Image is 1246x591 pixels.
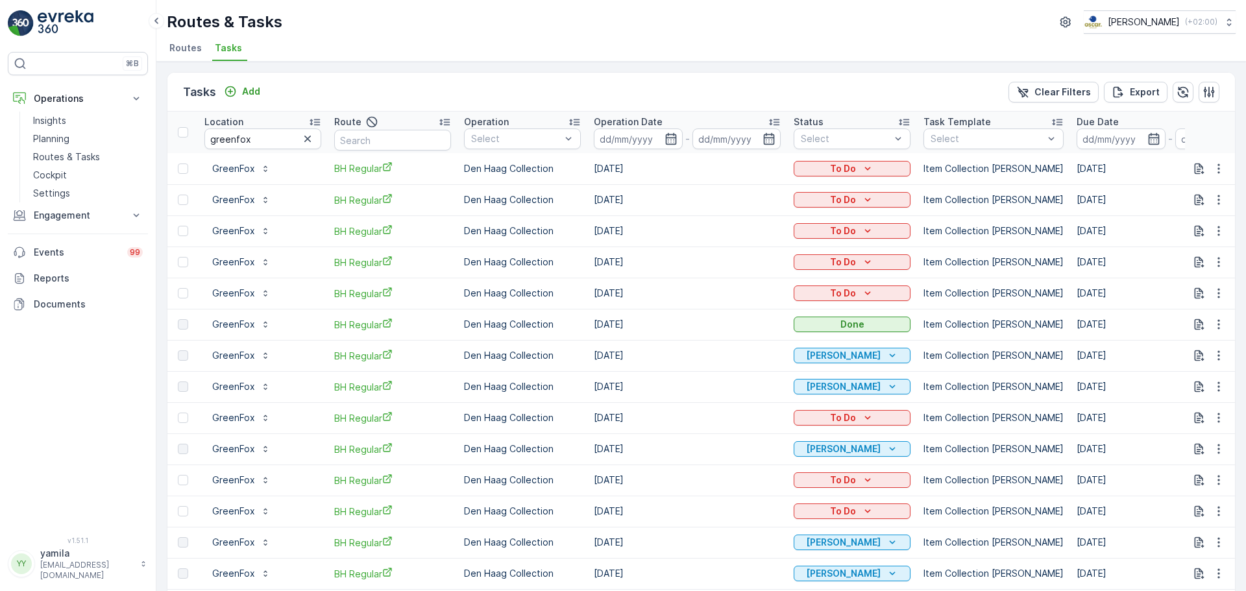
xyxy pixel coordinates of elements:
p: Operations [34,92,122,105]
a: BH Regular [334,474,451,487]
p: Item Collection [PERSON_NAME] [923,567,1064,580]
a: Settings [28,184,148,202]
td: [DATE] [587,278,787,309]
td: [DATE] [587,464,787,496]
button: To Do [794,472,910,488]
div: Toggle Row Selected [178,163,188,174]
p: [PERSON_NAME] [806,349,881,362]
a: BH Regular [334,193,451,207]
p: Select [471,132,561,145]
a: Insights [28,112,148,130]
div: Toggle Row Selected [178,257,188,267]
p: yamila [40,547,134,560]
p: GreenFox [212,224,255,237]
td: [DATE] [587,309,787,340]
p: Location [204,115,243,128]
p: Item Collection [PERSON_NAME] [923,162,1064,175]
input: dd/mm/yyyy [1077,128,1166,149]
button: GreenFox [204,189,278,210]
a: BH Regular [334,505,451,518]
p: Item Collection [PERSON_NAME] [923,474,1064,487]
td: [DATE] [587,215,787,247]
button: To Do [794,192,910,208]
p: GreenFox [212,256,255,269]
td: [DATE] [587,433,787,464]
p: ⌘B [126,58,139,69]
p: - [1168,131,1173,147]
p: Den Haag Collection [464,256,581,269]
p: Item Collection [PERSON_NAME] [923,224,1064,237]
p: Item Collection [PERSON_NAME] [923,505,1064,518]
span: BH Regular [334,224,451,238]
img: logo_light-DOdMpM7g.png [38,10,93,36]
td: [DATE] [587,527,787,558]
span: BH Regular [334,349,451,363]
span: v 1.51.1 [8,537,148,544]
p: Den Haag Collection [464,162,581,175]
p: To Do [830,474,856,487]
span: BH Regular [334,411,451,425]
p: ( +02:00 ) [1185,17,1217,27]
p: Den Haag Collection [464,442,581,455]
button: Export [1104,82,1167,103]
p: Engagement [34,209,122,222]
a: Events99 [8,239,148,265]
p: Status [794,115,824,128]
img: logo [8,10,34,36]
p: GreenFox [212,442,255,455]
p: Den Haag Collection [464,224,581,237]
p: Item Collection [PERSON_NAME] [923,256,1064,269]
button: Geen Afval [794,379,910,394]
p: Cockpit [33,169,67,182]
button: GreenFox [204,158,278,179]
button: GreenFox [204,563,278,584]
button: YYyamila[EMAIL_ADDRESS][DOMAIN_NAME] [8,547,148,581]
p: Item Collection [PERSON_NAME] [923,318,1064,331]
div: Toggle Row Selected [178,444,188,454]
p: Den Haag Collection [464,380,581,393]
p: Den Haag Collection [464,474,581,487]
div: Toggle Row Selected [178,319,188,330]
button: GreenFox [204,501,278,522]
a: Planning [28,130,148,148]
button: Geen Afval [794,348,910,363]
p: Route [334,115,361,128]
p: Den Haag Collection [464,536,581,549]
span: Routes [169,42,202,54]
span: BH Regular [334,318,451,332]
button: Geen Afval [794,566,910,581]
p: GreenFox [212,411,255,424]
a: BH Regular [334,567,451,581]
a: Routes & Tasks [28,148,148,166]
button: GreenFox [204,376,278,397]
p: [PERSON_NAME] [806,442,881,455]
td: [DATE] [587,558,787,589]
td: [DATE] [587,402,787,433]
p: To Do [830,505,856,518]
input: Search [204,128,321,149]
div: Toggle Row Selected [178,226,188,236]
p: GreenFox [212,380,255,393]
p: To Do [830,193,856,206]
td: [DATE] [587,153,787,184]
p: GreenFox [212,567,255,580]
a: BH Regular [334,380,451,394]
p: GreenFox [212,474,255,487]
div: Toggle Row Selected [178,350,188,361]
span: BH Regular [334,536,451,549]
p: To Do [830,224,856,237]
button: Geen Afval [794,535,910,550]
p: Den Haag Collection [464,287,581,300]
td: [DATE] [587,340,787,371]
p: Clear Filters [1034,86,1091,99]
button: Add [219,84,265,99]
p: [PERSON_NAME] [806,567,881,580]
p: GreenFox [212,318,255,331]
span: BH Regular [334,256,451,269]
button: GreenFox [204,532,278,553]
